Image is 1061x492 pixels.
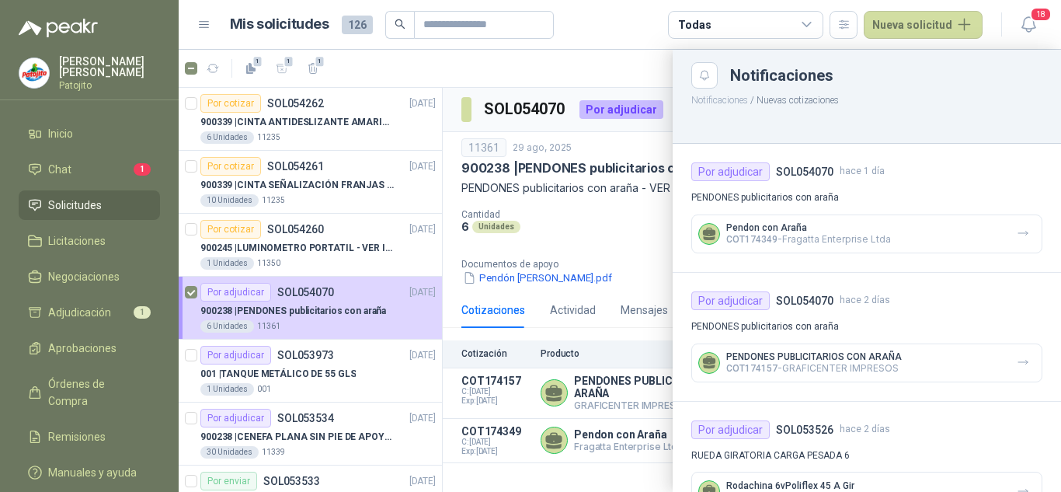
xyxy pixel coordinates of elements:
p: - Fragatta Enterprise Ltda [726,233,891,245]
span: Licitaciones [48,232,106,249]
a: Remisiones [19,422,160,452]
a: Negociaciones [19,262,160,291]
span: Adjudicación [48,304,111,321]
span: 18 [1030,7,1052,22]
span: hace 1 día [840,164,885,179]
a: Manuales y ayuda [19,458,160,487]
span: search [395,19,405,30]
p: - GRAFICENTER IMPRESOS [726,362,902,374]
img: Company Logo [19,58,49,88]
p: Rodachina 6vPoliflex 45 A Gir [726,480,999,491]
span: COT174349 [726,234,777,245]
p: [PERSON_NAME] [PERSON_NAME] [59,56,160,78]
span: COT174157 [726,363,777,374]
p: Patojito [59,81,160,90]
a: Chat1 [19,155,160,184]
span: Aprobaciones [48,340,117,357]
button: Close [691,62,718,89]
a: Solicitudes [19,190,160,220]
h4: SOL054070 [776,163,833,180]
span: hace 2 días [840,293,890,308]
a: Adjudicación1 [19,298,160,327]
h1: Mis solicitudes [230,13,329,36]
span: 1 [134,163,151,176]
button: 18 [1014,11,1042,39]
div: Por adjudicar [691,420,770,439]
img: Logo peakr [19,19,98,37]
p: PENDONES publicitarios con araña [691,319,1042,334]
span: Inicio [48,125,73,142]
p: RUEDA GIRATORIA CARGA PESADA 6 [691,448,1042,463]
span: Solicitudes [48,197,102,214]
h4: SOL054070 [776,292,833,309]
p: PENDONES PUBLICITARIOS CON ARAÑA [726,351,902,362]
p: PENDONES publicitarios con araña [691,190,1042,205]
span: Manuales y ayuda [48,464,137,481]
a: Aprobaciones [19,333,160,363]
span: Remisiones [48,428,106,445]
span: hace 2 días [840,422,890,437]
a: Inicio [19,119,160,148]
span: Chat [48,161,71,178]
p: / Nuevas cotizaciones [673,89,1061,108]
a: Órdenes de Compra [19,369,160,416]
a: Licitaciones [19,226,160,256]
span: 126 [342,16,373,34]
span: 1 [134,306,151,319]
div: Notificaciones [730,68,1042,83]
button: Nueva solicitud [864,11,983,39]
div: Por adjudicar [691,162,770,181]
div: Por adjudicar [691,291,770,310]
span: Negociaciones [48,268,120,285]
h4: SOL053526 [776,421,833,438]
div: Todas [678,16,711,33]
p: Pendon con Araña [726,222,891,233]
button: Notificaciones [691,95,748,106]
span: Órdenes de Compra [48,375,145,410]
